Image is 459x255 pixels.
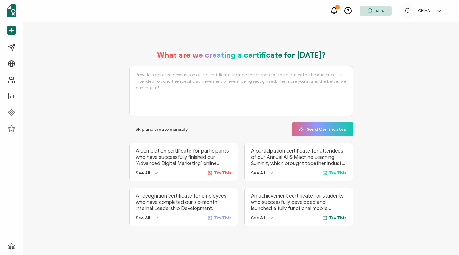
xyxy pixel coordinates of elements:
[292,122,353,136] button: Send Certificates
[7,4,16,17] img: sertifier-logomark-colored.svg
[428,225,459,255] iframe: Chat Widget
[251,215,265,221] span: See All
[136,170,150,176] span: See All
[329,215,347,221] span: Try This
[157,51,326,60] h1: What are we creating a certificate for [DATE]?
[251,193,347,212] p: An achievement certificate for students who successfully developed and launched a fully functiona...
[136,148,232,167] p: A completion certificate for participants who have successfully finished our ‘Advanced Digital Ma...
[129,122,194,136] button: Skip and create manually
[214,215,232,221] span: Try This
[136,193,232,212] p: A recognition certificate for employees who have completed our six-month internal Leadership Deve...
[136,215,150,221] span: See All
[375,8,384,13] span: 40%
[405,6,410,16] span: C
[251,170,265,176] span: See All
[329,170,347,176] span: Try This
[251,148,347,167] p: A participation certificate for attendees of our Annual AI & Machine Learning Summit, which broug...
[136,127,188,132] span: Skip and create manually
[214,170,232,176] span: Try This
[418,8,430,13] h5: CHIMA
[335,5,340,9] div: 5
[299,127,346,132] span: Send Certificates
